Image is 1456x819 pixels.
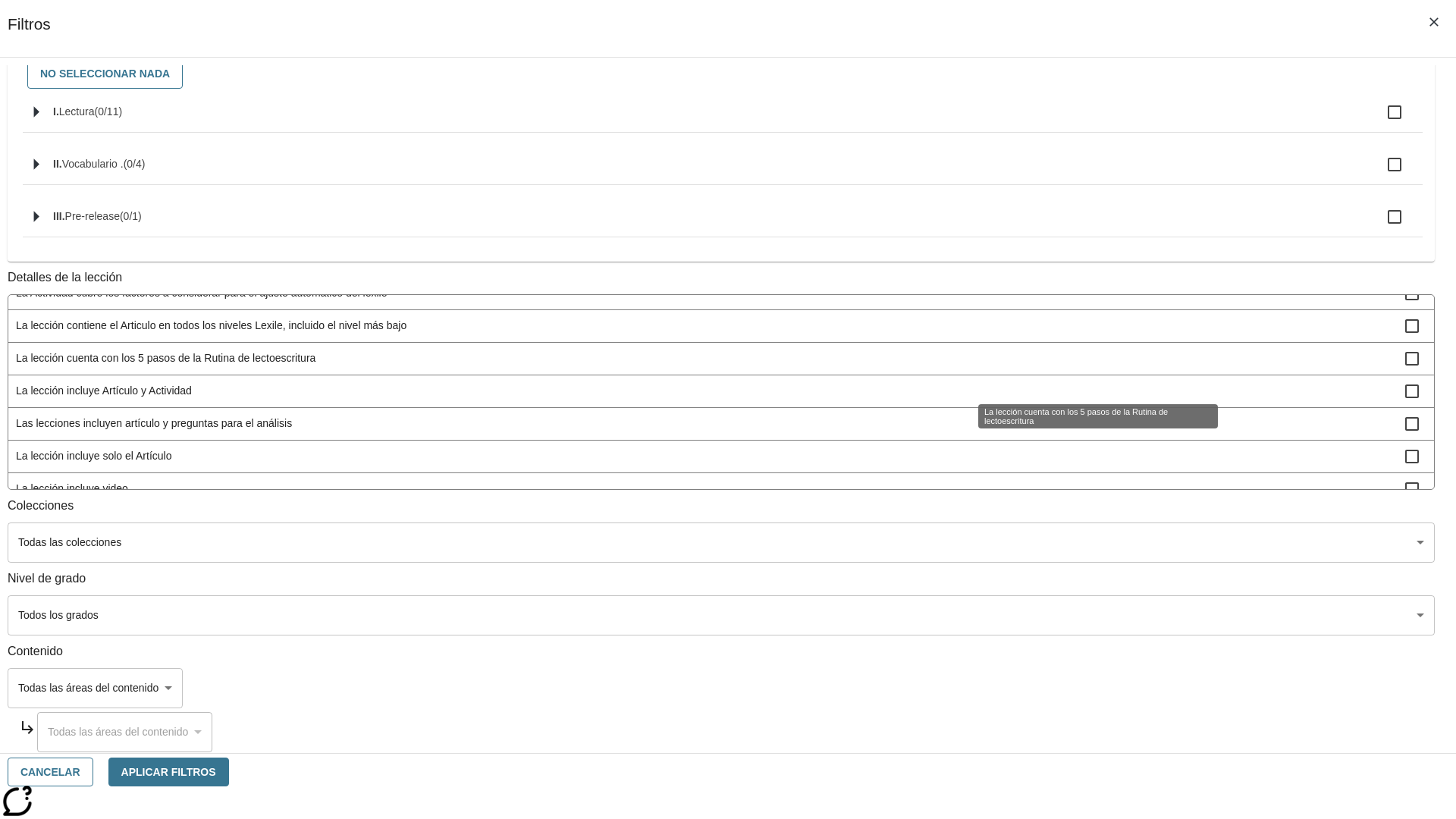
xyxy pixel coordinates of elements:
[8,269,1435,287] p: Detalles de la lección
[59,105,95,118] span: Lectura
[8,294,1435,490] ul: Detalles de la lección
[16,350,1405,366] span: La lección cuenta con los 5 pasos de la Rutina de lectoescritura
[16,481,1405,497] span: La lección incluye video
[53,210,65,222] span: III.
[8,522,1435,563] div: Seleccione una Colección
[120,210,142,222] span: 0 estándares seleccionados/1 estándares en grupo
[8,570,1435,588] p: Nivel de grado
[16,318,1405,334] span: La lección contiene el Articulo en todos los niveles Lexile, incluido el nivel más bajo
[8,441,1434,473] div: La lección incluye solo el Artículo
[8,595,1435,635] div: Seleccione los Grados
[16,383,1405,399] span: La lección incluye Artículo y Actividad
[8,758,93,787] button: Cancelar
[53,105,59,118] span: I.
[65,210,120,222] span: Pre-release
[16,416,1405,431] span: Las lecciones incluyen artículo y preguntas para el análisis
[1418,6,1450,38] button: Cerrar los filtros del Menú lateral
[978,404,1218,428] div: La lección cuenta con los 5 pasos de la Rutina de lectoescritura
[8,408,1434,441] div: Las lecciones incluyen artículo y preguntas para el análisis
[124,158,146,170] span: 0 estándares seleccionados/4 estándares en grupo
[8,497,1435,515] p: Colecciones
[37,712,212,752] div: Seleccione el Contenido
[23,93,1423,249] ul: Seleccione habilidades
[53,158,62,170] span: II.
[94,105,122,118] span: 0 estándares seleccionados/11 estándares en grupo
[8,15,51,57] h1: Filtros
[62,158,124,170] span: Vocabulario .
[27,59,183,89] button: No seleccionar nada
[8,310,1434,343] div: La lección contiene el Articulo en todos los niveles Lexile, incluido el nivel más bajo
[8,343,1434,375] div: La lección cuenta con los 5 pasos de la Rutina de lectoescritura
[8,643,1435,661] p: Contenido
[108,758,229,787] button: Aplicar Filtros
[16,448,1405,464] span: La lección incluye solo el Artículo
[20,55,1423,93] div: Seleccione habilidades
[8,473,1434,506] div: La lección incluye video
[8,668,183,708] div: Seleccione el Contenido
[8,375,1434,408] div: La lección incluye Artículo y Actividad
